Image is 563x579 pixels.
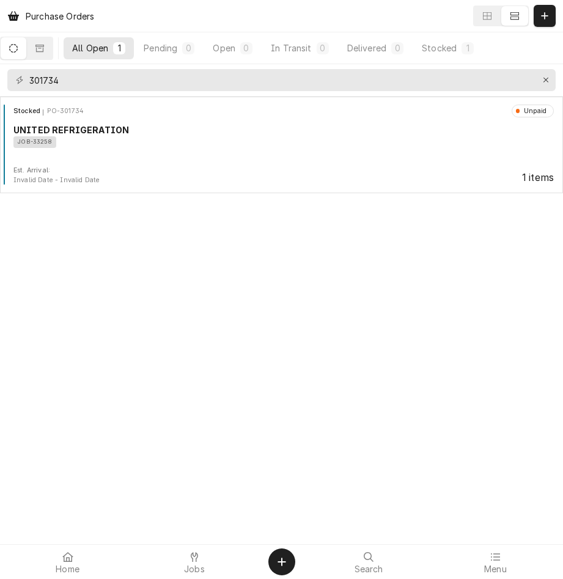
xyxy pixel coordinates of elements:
div: Card Footer Primary Content [522,171,554,185]
div: Object Extra Context Footer Value [13,175,100,185]
div: 0 [319,42,326,54]
a: Menu [433,547,558,577]
div: 1 [116,42,123,54]
div: Object ID [47,106,84,116]
div: Card Header [5,105,558,117]
span: Jobs [184,564,205,574]
input: Keyword search [29,69,532,91]
div: Card Header Primary Content [13,105,84,117]
div: Delivered [347,42,386,54]
a: Jobs [131,547,257,577]
div: 1 [464,42,471,54]
button: Erase input [536,70,556,90]
div: 0 [394,42,401,54]
div: Object Status [512,105,554,117]
div: 0 [185,42,192,54]
span: Home [56,564,79,574]
div: Card Body [5,124,558,147]
div: Object State [13,106,43,116]
div: In Transit [271,42,312,54]
span: Menu [484,564,507,574]
a: Home [5,547,130,577]
div: Object Extra Context Footer Label [13,166,100,175]
a: Search [306,547,432,577]
div: Unpaid [520,106,546,116]
div: Object Title [13,124,554,136]
div: JOB-33258 [13,136,56,147]
span: Invalid Date - Invalid Date [13,176,100,184]
div: Card Footer [5,166,558,185]
div: Stocked [422,42,457,54]
button: Create Object [268,548,295,575]
span: PO-301734 [47,107,84,115]
div: 0 [243,42,250,54]
div: Pending [144,42,177,54]
span: Search [355,564,383,574]
div: Object Subtext [13,136,554,147]
div: Open [213,42,235,54]
div: All Open [72,42,108,54]
div: Card Header Secondary Content [508,105,554,117]
div: Card Footer Extra Context [13,166,100,185]
div: Object Subtext Primary [13,136,57,147]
